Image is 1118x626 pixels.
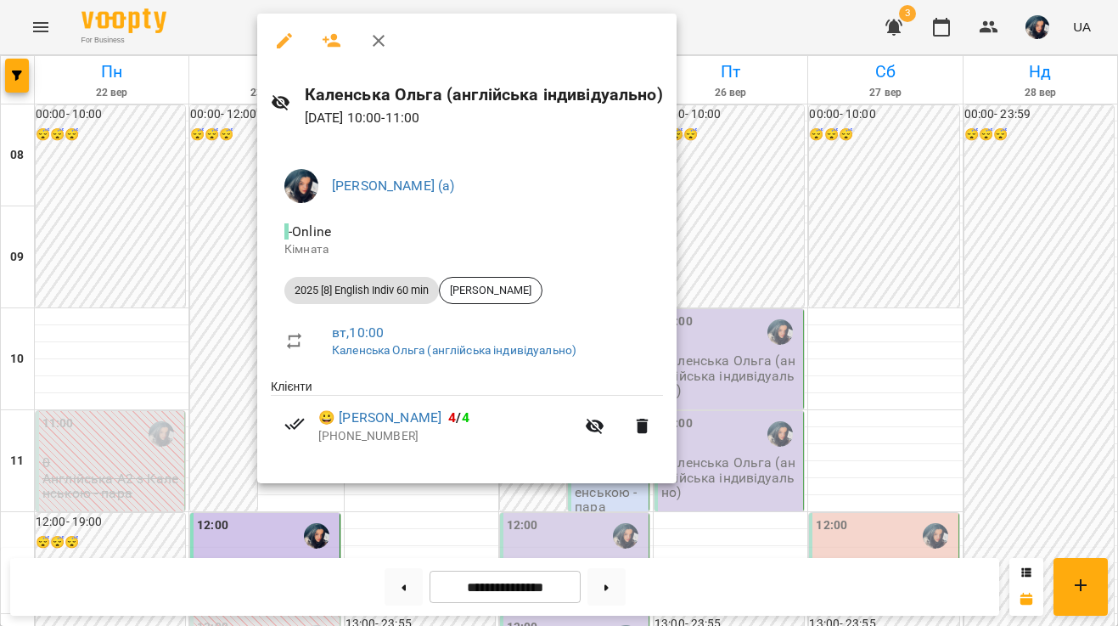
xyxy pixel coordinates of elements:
span: 4 [462,409,469,426]
span: 2025 [8] English Indiv 60 min [284,283,439,298]
p: Кімната [284,241,649,258]
ul: Клієнти [271,378,663,463]
svg: Візит сплачено [284,414,305,434]
a: [PERSON_NAME] (а) [332,178,455,194]
div: [PERSON_NAME] [439,277,542,304]
a: 😀 [PERSON_NAME] [318,408,441,428]
span: - Online [284,223,334,240]
a: вт , 10:00 [332,324,384,341]
b: / [448,409,469,426]
h6: Каленська Ольга (англійська індивідуально) [305,82,663,108]
span: [PERSON_NAME] [440,283,542,298]
p: [DATE] 10:00 - 11:00 [305,108,663,128]
img: a25f17a1166e7f267f2f46aa20c26a21.jpg [284,169,318,203]
a: Каленська Ольга (англійська індивідуально) [332,343,576,357]
p: [PHONE_NUMBER] [318,428,575,445]
span: 4 [448,409,456,426]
